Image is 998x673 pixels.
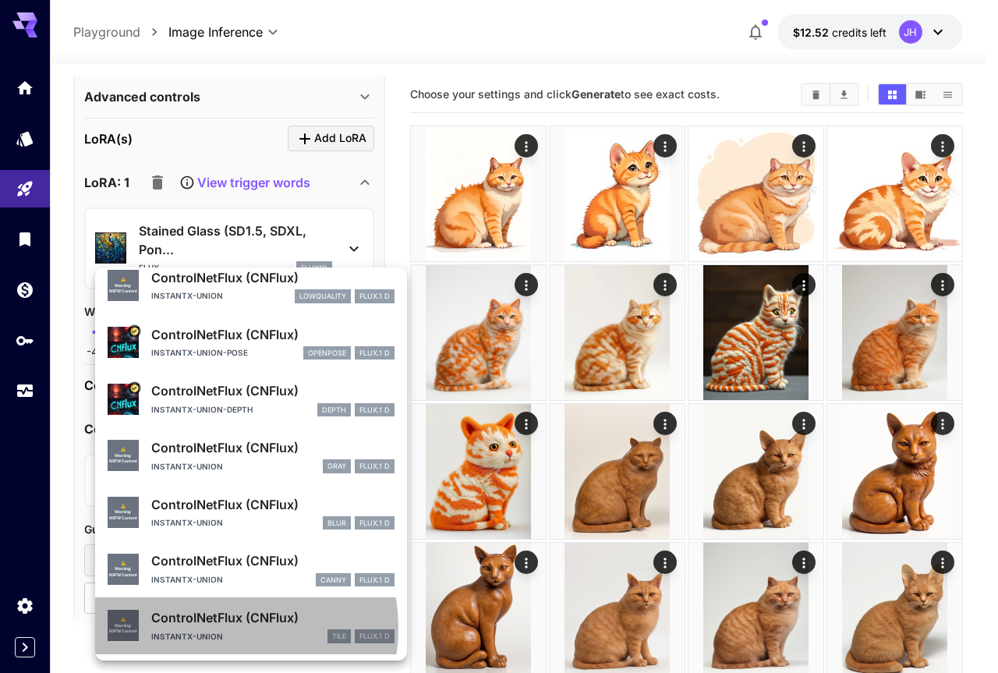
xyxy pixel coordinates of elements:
[115,453,132,459] span: Warning:
[121,447,126,453] span: ⚠️
[359,518,390,529] p: FLUX.1 D
[109,289,137,295] span: NSFW Content
[121,617,126,623] span: ⚠️
[108,319,395,367] div: Certified Model – Vetted for best performance and includes a commercial license.ControlNetFlux (C...
[359,575,390,586] p: FLUX.1 D
[151,290,223,302] p: instantx-union
[109,629,137,635] span: NSFW Content
[327,461,346,472] p: gray
[151,347,248,359] p: instantx-union-pose
[121,504,126,510] span: ⚠️
[108,432,395,480] div: ⚠️Warning:NSFW ContentControlNetFlux (CNFlux)instantx-uniongrayFLUX.1 D
[121,561,126,567] span: ⚠️
[151,381,395,400] p: ControlNetFlux (CNFlux)
[151,551,395,570] p: ControlNetFlux (CNFlux)
[359,631,390,642] p: FLUX.1 D
[151,517,223,529] p: instantx-union
[109,515,137,522] span: NSFW Content
[115,566,132,572] span: Warning:
[151,325,395,344] p: ControlNetFlux (CNFlux)
[108,489,395,537] div: ⚠️Warning:NSFW ContentControlNetFlux (CNFlux)instantx-unionblurFLUX.1 D
[115,509,132,515] span: Warning:
[322,405,346,416] p: depth
[332,631,346,642] p: tile
[151,608,395,627] p: ControlNetFlux (CNFlux)
[327,518,346,529] p: blur
[359,461,390,472] p: FLUX.1 D
[359,291,390,302] p: FLUX.1 D
[109,572,137,579] span: NSFW Content
[299,291,346,302] p: lowquality
[151,495,395,514] p: ControlNetFlux (CNFlux)
[109,459,137,465] span: NSFW Content
[151,404,253,416] p: instantx-union-depth
[128,381,140,394] button: Certified Model – Vetted for best performance and includes a commercial license.
[151,574,223,586] p: instantx-union
[108,375,395,423] div: Certified Model – Vetted for best performance and includes a commercial license.ControlNetFlux (C...
[108,602,395,650] div: ⚠️Warning:NSFW ContentControlNetFlux (CNFlux)instantx-uniontileFLUX.1 D
[108,545,395,593] div: ⚠️Warning:NSFW ContentControlNetFlux (CNFlux)instantx-unioncannyFLUX.1 D
[108,262,395,310] div: ⚠️Warning:NSFW ContentControlNetFlux (CNFlux)instantx-unionlowqualityFLUX.1 D
[115,623,132,629] span: Warning:
[308,348,346,359] p: openpose
[320,575,346,586] p: canny
[151,438,395,457] p: ControlNetFlux (CNFlux)
[151,268,395,287] p: ControlNetFlux (CNFlux)
[115,283,132,289] span: Warning:
[359,405,390,416] p: FLUX.1 D
[151,631,223,643] p: instantx-union
[121,277,126,283] span: ⚠️
[359,348,390,359] p: FLUX.1 D
[128,324,140,337] button: Certified Model – Vetted for best performance and includes a commercial license.
[151,461,223,473] p: instantx-union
